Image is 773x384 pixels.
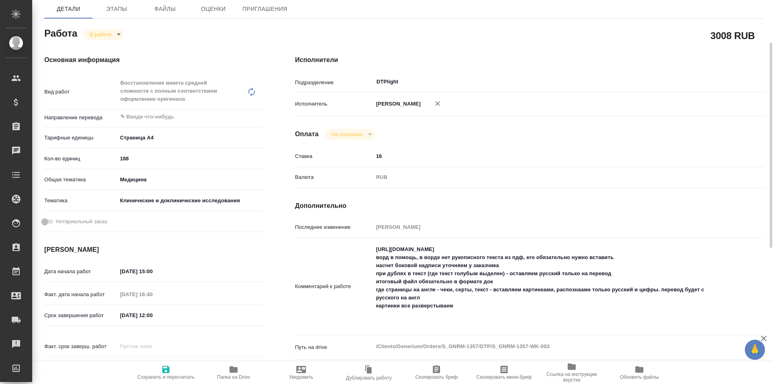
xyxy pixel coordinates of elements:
p: Последнее изменение [295,223,373,231]
span: Этапы [97,4,136,14]
span: Сохранить и пересчитать [137,374,194,380]
input: ✎ Введи что-нибудь [120,112,234,122]
p: Направление перевода [44,114,117,122]
p: Вид работ [44,88,117,96]
h4: Дополнительно [295,201,764,211]
span: Дублировать работу [346,375,392,381]
span: 🙏 [748,341,762,358]
p: Тематика [44,197,117,205]
div: Медицина [117,173,263,187]
span: Скопировать бриф [415,374,457,380]
button: Обновить файлы [606,361,673,384]
button: В работе [87,31,114,38]
p: Ставка [295,152,373,160]
span: Файлы [146,4,184,14]
input: Пустое поле [117,340,188,352]
h4: [PERSON_NAME] [44,245,263,255]
span: Скопировать мини-бриф [476,374,531,380]
span: Уведомить [289,374,313,380]
h2: Работа [44,25,77,40]
span: Нотариальный заказ [56,218,107,226]
p: Факт. срок заверш. работ [44,342,117,351]
h4: Исполнители [295,55,764,65]
button: Не оплачена [329,131,365,138]
div: В работе [83,29,124,40]
button: Удалить исполнителя [429,95,446,112]
span: Детали [49,4,88,14]
button: 🙏 [745,340,765,360]
input: ✎ Введи что-нибудь [373,150,725,162]
div: В работе [325,129,374,140]
p: Подразделение [295,79,373,87]
p: Исполнитель [295,100,373,108]
button: Папка на Drive [200,361,267,384]
input: ✎ Введи что-нибудь [117,266,188,277]
span: Приглашения [242,4,287,14]
p: Общая тематика [44,176,117,184]
p: Факт. дата начала работ [44,291,117,299]
input: Пустое поле [373,221,725,233]
p: Путь на drive [295,343,373,351]
button: Open [258,116,260,118]
span: Ссылка на инструкции верстки [543,372,601,383]
h4: Основная информация [44,55,263,65]
div: Клинические и доклинические исследования [117,194,263,208]
button: Скопировать бриф [403,361,470,384]
p: Дата начала работ [44,268,117,276]
button: Сохранить и пересчитать [132,361,200,384]
p: Тарифные единицы [44,134,117,142]
h4: Оплата [295,129,319,139]
button: Скопировать мини-бриф [470,361,538,384]
input: Пустое поле [117,289,188,300]
input: ✎ Введи что-нибудь [117,153,263,164]
p: Срок завершения работ [44,311,117,320]
button: Уведомить [267,361,335,384]
input: ✎ Введи что-нибудь [117,309,188,321]
p: Валюта [295,173,373,181]
h2: 3008 RUB [711,29,755,42]
span: Оценки [194,4,233,14]
p: Комментарий к работе [295,282,373,291]
span: Папка на Drive [217,374,250,380]
p: [PERSON_NAME] [373,100,421,108]
button: Ссылка на инструкции верстки [538,361,606,384]
p: Кол-во единиц [44,155,117,163]
textarea: /Clients/Generium/Orders/S_GNRM-1357/DTP/S_GNRM-1357-WK-003 [373,340,725,353]
div: Страница А4 [117,131,263,145]
div: RUB [373,170,725,184]
textarea: [URL][DOMAIN_NAME] ворд в помощь, в ворде нет рукописного текста из пдф, его обязательно нужно вс... [373,243,725,329]
button: Open [721,81,722,83]
span: Обновить файлы [620,374,659,380]
button: Дублировать работу [335,361,403,384]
